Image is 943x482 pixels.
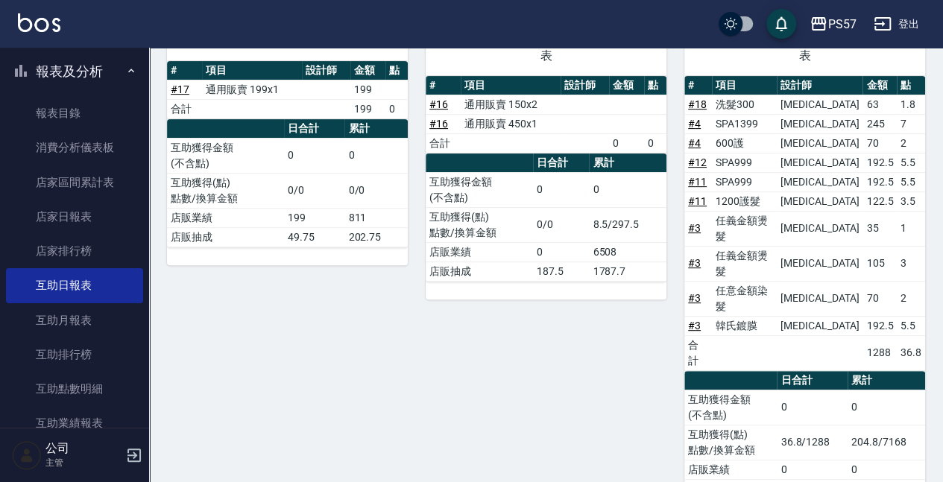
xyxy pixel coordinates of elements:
td: [MEDICAL_DATA] [777,316,862,335]
img: Person [12,440,42,470]
th: 設計師 [561,76,609,95]
th: 金額 [862,76,897,95]
td: 互助獲得金額 (不含點) [167,138,284,173]
td: 0 [533,242,589,261]
th: 日合計 [533,153,589,173]
td: SPA1399 [712,114,777,133]
th: 項目 [202,61,302,80]
td: 7 [897,114,925,133]
td: [MEDICAL_DATA] [777,153,862,172]
th: 累計 [589,153,666,173]
td: 合計 [167,99,202,118]
td: 店販抽成 [426,261,533,281]
td: [MEDICAL_DATA] [777,172,862,191]
td: 洗髮300 [712,95,777,114]
td: 105 [862,246,897,281]
td: 0 [777,390,847,425]
a: 報表目錄 [6,96,143,130]
img: Logo [18,13,60,32]
p: 主管 [45,456,122,469]
th: 設計師 [302,61,350,80]
td: 0 [284,138,345,173]
th: 點 [385,61,408,80]
th: 點 [644,76,666,95]
td: 0/0 [533,207,589,242]
td: 36.8 [897,335,925,370]
button: 登出 [868,10,925,38]
span: 2 圓圓 [MEDICAL_DATA] [DATE] 互助報表 [444,34,649,63]
td: 1288 [862,335,897,370]
a: #17 [171,83,189,95]
td: SPA999 [712,153,777,172]
th: 日合計 [777,371,847,390]
button: save [766,9,796,39]
td: 8.5/297.5 [589,207,666,242]
td: 互助獲得金額 (不含點) [426,172,533,207]
a: 互助業績報表 [6,406,143,440]
a: #3 [688,257,701,269]
td: 互助獲得(點) 點數/換算金額 [426,207,533,242]
table: a dense table [684,76,925,371]
button: PS57 [804,9,862,39]
td: 1200護髮 [712,191,777,211]
td: [MEDICAL_DATA] [777,281,862,316]
a: 互助日報表 [6,268,143,302]
a: #18 [688,98,707,110]
a: #16 [429,118,448,130]
th: 項目 [712,76,777,95]
td: 0/0 [284,173,345,208]
td: 811 [344,208,408,227]
table: a dense table [167,61,408,119]
td: 0 [533,172,589,207]
td: 600護 [712,133,777,153]
td: 互助獲得(點) 點數/換算金額 [167,173,284,208]
td: 0 [385,99,408,118]
td: 0 [644,133,666,153]
td: 5.5 [897,153,925,172]
th: # [167,61,202,80]
td: 3.5 [897,191,925,211]
th: 點 [897,76,925,95]
td: 2 [897,281,925,316]
button: 報表及分析 [6,52,143,91]
h5: 公司 [45,441,122,456]
td: 199 [350,99,385,118]
td: 0 [848,390,925,425]
table: a dense table [167,119,408,247]
td: 2 [897,133,925,153]
td: 互助獲得金額 (不含點) [684,390,777,425]
td: 122.5 [862,191,897,211]
td: [MEDICAL_DATA] [777,246,862,281]
a: 店家日報表 [6,200,143,234]
td: 5.5 [897,316,925,335]
a: 消費分析儀表板 [6,130,143,165]
td: 192.5 [862,172,897,191]
a: 店家區間累計表 [6,165,143,200]
td: 192.5 [862,316,897,335]
td: 店販業績 [426,242,533,261]
td: 通用販賣 150x2 [461,95,561,114]
td: 任意金額染髮 [712,281,777,316]
td: 70 [862,281,897,316]
td: 187.5 [533,261,589,281]
td: 6508 [589,242,666,261]
td: 36.8/1288 [777,425,847,460]
td: 合計 [684,335,712,370]
td: 1787.7 [589,261,666,281]
td: 202.75 [344,227,408,247]
a: #11 [688,195,707,207]
a: 互助月報表 [6,303,143,337]
th: 累計 [344,119,408,139]
div: PS57 [827,15,856,34]
th: 項目 [461,76,561,95]
td: 49.75 [284,227,345,247]
a: 店家排行榜 [6,234,143,268]
td: 199 [350,80,385,99]
a: #11 [688,176,707,188]
th: 日合計 [284,119,345,139]
td: [MEDICAL_DATA] [777,133,862,153]
td: [MEDICAL_DATA] [777,211,862,246]
td: 0 [344,138,408,173]
td: 店販業績 [684,460,777,479]
td: 合計 [426,133,461,153]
